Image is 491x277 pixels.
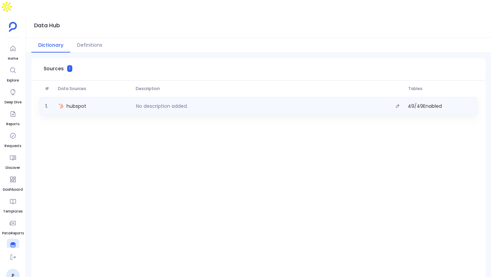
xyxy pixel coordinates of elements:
[405,101,474,111] span: 49 / 49 Enabled
[4,239,21,258] a: Data Hub
[133,86,405,91] span: Description
[5,165,20,171] span: Discover
[44,65,64,72] span: Sources
[3,173,23,192] a: Dashboard
[4,143,21,149] span: Requests
[66,103,86,110] span: hubspot
[405,86,475,91] span: Tables
[9,22,17,32] img: petavue logo
[6,121,19,127] span: Reports
[70,38,109,53] button: Definitions
[7,42,19,61] a: Home
[3,209,23,214] span: Templates
[4,100,21,105] span: Deep Dive
[133,103,191,110] p: No description added.
[6,108,19,127] a: Reports
[4,86,21,105] a: Deep Dive
[3,195,23,214] a: Templates
[393,101,402,111] button: Edit description.
[43,101,56,111] span: 1 .
[55,86,133,91] span: Data Sources
[42,86,55,91] span: #
[7,64,19,83] a: Explore
[2,231,24,236] span: PetaReports
[4,130,21,149] a: Requests
[7,56,19,61] span: Home
[34,21,60,30] h1: Data Hub
[67,65,72,72] span: 1
[2,217,24,236] a: PetaReports
[5,151,20,171] a: Discover
[3,187,23,192] span: Dashboard
[31,38,70,53] button: Dictionary
[7,78,19,83] span: Explore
